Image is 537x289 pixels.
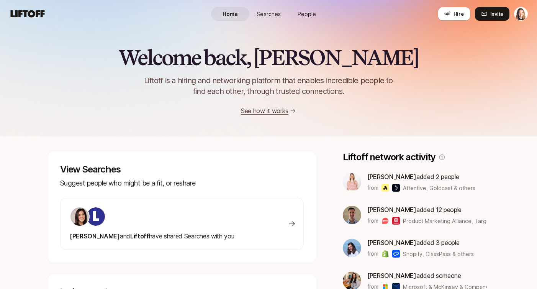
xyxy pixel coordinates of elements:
p: added 2 people [367,172,475,182]
p: added someone [367,271,487,281]
span: have shared Searches with you [70,232,234,240]
p: added 12 people [367,205,487,215]
span: [PERSON_NAME] [367,239,416,246]
p: Suggest people who might be a fit, or reshare [60,178,304,189]
p: from [367,216,378,225]
span: [PERSON_NAME] [70,232,120,240]
span: Searches [257,10,281,18]
img: 3b21b1e9_db0a_4655_a67f_ab9b1489a185.jpg [343,239,361,257]
img: Attentive [381,184,389,192]
p: View Searches [60,164,304,175]
img: Product Marketing Alliance [381,217,389,225]
span: Product Marketing Alliance, Target & others [403,218,515,224]
span: Shopify, ClassPass & others [403,250,474,258]
img: Goldcast [392,184,400,192]
p: added 3 people [367,238,474,248]
span: Home [223,10,238,18]
button: Hire [438,7,470,21]
span: [PERSON_NAME] [367,206,416,213]
img: Shopify [381,250,389,258]
img: Sheila Thompson [514,7,527,20]
span: Liftoff [130,232,149,240]
a: Home [211,7,249,21]
img: Target [392,217,400,225]
span: Invite [490,10,503,18]
p: from [367,183,378,192]
img: bf8f663c_42d6_4f7d_af6b_5f71b9527721.jpg [343,206,361,224]
a: People [288,7,326,21]
p: Liftoff network activity [343,152,435,163]
img: 71d7b91d_d7cb_43b4_a7ea_a9b2f2cc6e03.jpg [70,207,89,226]
img: 80d0b387_ec65_46b6_b3ae_50b6ee3c5fa9.jpg [343,173,361,191]
span: Hire [454,10,464,18]
button: Invite [475,7,509,21]
p: from [367,249,378,258]
img: ClassPass [392,250,400,258]
span: Attentive, Goldcast & others [403,184,475,192]
h2: Welcome back, [PERSON_NAME] [118,46,418,69]
button: Sheila Thompson [514,7,528,21]
span: [PERSON_NAME] [367,173,416,181]
p: Liftoff is a hiring and networking platform that enables incredible people to find each other, th... [131,75,406,97]
span: [PERSON_NAME] [367,272,416,279]
span: People [298,10,316,18]
span: and [120,232,130,240]
a: Searches [249,7,288,21]
img: ACg8ocKIuO9-sklR2KvA8ZVJz4iZ_g9wtBiQREC3t8A94l4CTg=s160-c [87,207,105,226]
a: See how it works [241,107,288,115]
